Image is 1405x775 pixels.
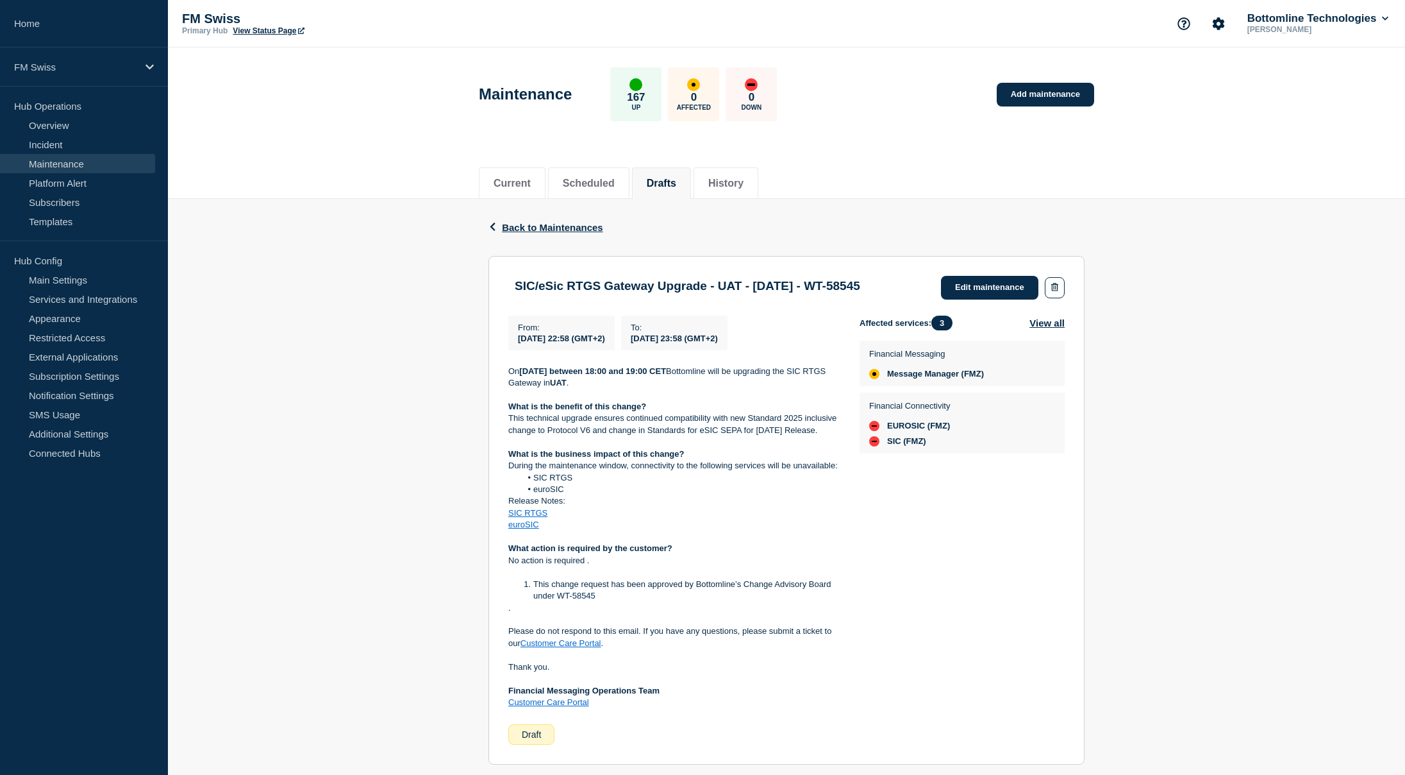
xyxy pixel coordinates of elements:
div: up [629,78,642,91]
span: Back to Maintenances [502,222,603,233]
div: down [745,78,758,91]
a: Add maintenance [997,83,1094,106]
p: No action is required . [508,555,839,566]
strong: What is the business impact of this change? [508,449,685,459]
h1: Maintenance [479,85,572,103]
p: 0 [749,91,754,104]
strong: UAT [550,378,567,387]
strong: Financial Messaging Operations Team [508,686,660,695]
div: affected [869,369,879,379]
p: To : [631,323,718,332]
span: SIC (FMZ) [887,436,926,447]
p: From : [518,323,605,332]
a: Customer Care Portal [520,638,601,648]
a: euroSIC [508,520,539,529]
strong: What is the benefit of this change? [508,402,646,411]
button: Account settings [1205,10,1232,37]
p: Up [631,104,640,111]
li: SIC RTGS [521,472,840,484]
span: 3 [931,316,952,330]
p: FM Swiss [14,62,137,72]
div: down [869,421,879,431]
p: [PERSON_NAME] [1245,25,1378,34]
p: . [508,602,839,614]
div: affected [687,78,700,91]
p: Financial Messaging [869,349,984,359]
button: Support [1170,10,1197,37]
p: Please do not respond to this email. If you have any questions, please submit a ticket to our . [508,626,839,649]
p: FM Swiss [182,12,438,26]
a: View Status Page [233,26,304,35]
span: [DATE] 22:58 (GMT+2) [518,334,605,343]
a: Edit maintenance [941,276,1038,300]
p: Thank you. [508,661,839,673]
button: Back to Maintenances [488,222,603,233]
li: This change request has been approved by Bottomline’s Change Advisory Board under WT-58545 [521,579,840,602]
p: On Bottomline will be upgrading the SIC RTGS Gateway in . [508,366,839,389]
button: Drafts [647,178,676,189]
span: Affected services: [860,316,959,330]
li: euroSIC [521,484,840,495]
h3: SIC/eSic RTGS Gateway Upgrade - UAT - [DATE] - WT-58545 [515,279,860,293]
p: 0 [691,91,697,104]
span: Message Manager (FMZ) [887,369,984,379]
a: SIC RTGS [508,508,547,518]
button: Current [494,178,531,189]
span: EUROSIC (FMZ) [887,421,950,431]
a: Customer Care Portal [508,697,589,707]
button: History [708,178,744,189]
div: Draft [508,724,554,745]
p: 167 [627,91,645,104]
button: Scheduled [563,178,615,189]
strong: [DATE] between 18:00 and 19:00 CET [519,366,666,376]
span: [DATE] 23:58 (GMT+2) [631,334,718,343]
p: Release Notes: [508,495,839,507]
button: Bottomline Technologies [1245,12,1391,25]
p: Down [742,104,762,111]
p: Primary Hub [182,26,228,35]
p: Financial Connectivity [869,401,950,411]
p: During the maintenance window, connectivity to the following services will be unavailable: [508,460,839,472]
div: down [869,436,879,447]
button: View all [1029,316,1065,330]
strong: What action is required by the customer? [508,543,672,553]
p: Affected [677,104,711,111]
p: This technical upgrade ensures continued compatibility with new Standard 2025 inclusive change to... [508,413,839,436]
